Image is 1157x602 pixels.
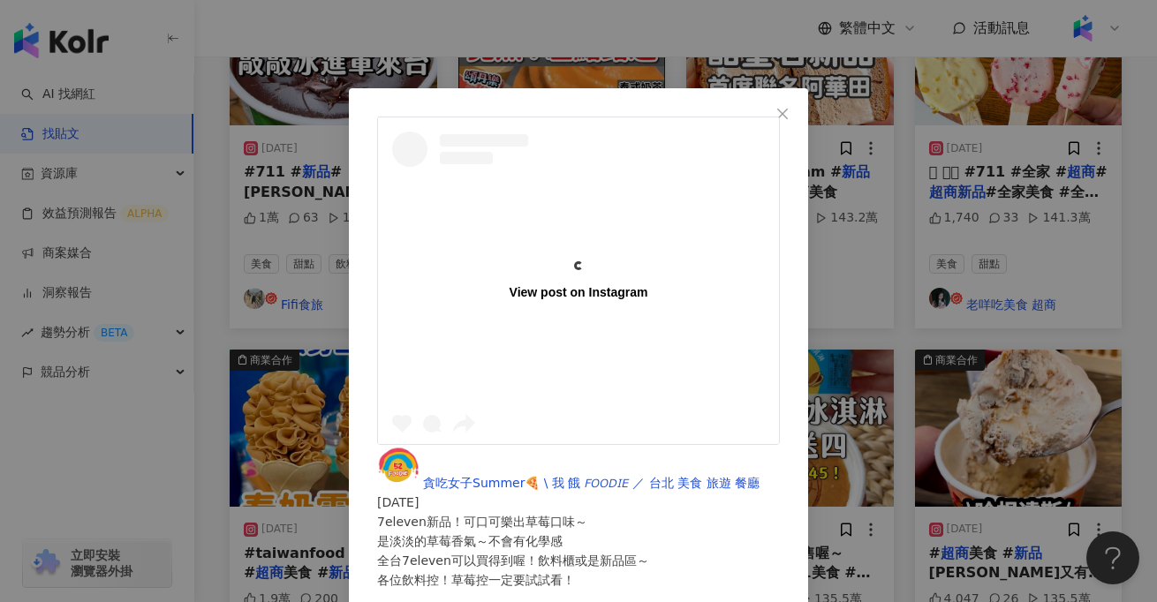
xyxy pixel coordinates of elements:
[378,117,779,444] a: View post on Instagram
[377,476,760,490] a: KOL Avatar貪吃女子Summer🍕 \ 我 餓 𝘍𝘖𝘖𝘋𝘐𝘌 ／ 台北 美食 旅遊 餐廳
[423,476,760,490] span: 貪吃女子Summer🍕 \ 我 餓 𝘍𝘖𝘖𝘋𝘐𝘌 ／ 台北 美食 旅遊 餐廳
[377,493,780,512] div: [DATE]
[765,96,800,132] button: Close
[377,445,420,487] img: KOL Avatar
[510,284,648,300] div: View post on Instagram
[775,107,790,121] span: close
